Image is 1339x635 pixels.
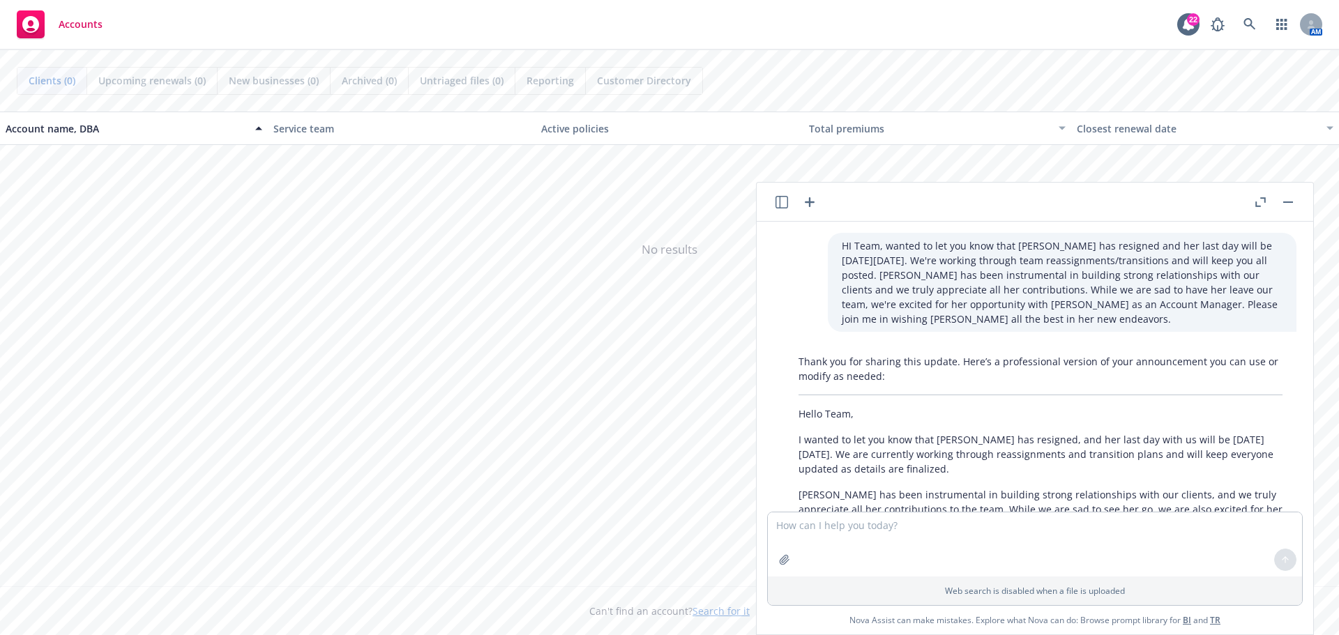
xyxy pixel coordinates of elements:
[1268,10,1296,38] a: Switch app
[1204,10,1232,38] a: Report a Bug
[849,606,1220,634] span: Nova Assist can make mistakes. Explore what Nova can do: Browse prompt library for and
[527,73,574,88] span: Reporting
[1236,10,1264,38] a: Search
[799,406,1283,421] p: Hello Team,
[597,73,691,88] span: Customer Directory
[268,112,536,145] button: Service team
[1071,112,1339,145] button: Closest renewal date
[342,73,397,88] span: Archived (0)
[803,112,1071,145] button: Total premiums
[589,604,750,618] span: Can't find an account?
[98,73,206,88] span: Upcoming renewals (0)
[693,604,750,618] a: Search for it
[1210,614,1220,626] a: TR
[6,121,247,136] div: Account name, DBA
[799,354,1283,383] p: Thank you for sharing this update. Here’s a professional version of your announcement you can use...
[776,585,1294,597] p: Web search is disabled when a file is uploaded
[809,121,1050,136] div: Total premiums
[541,121,798,136] div: Active policies
[229,73,319,88] span: New businesses (0)
[1187,13,1200,26] div: 22
[11,5,108,44] a: Accounts
[536,112,803,145] button: Active policies
[273,121,530,136] div: Service team
[842,238,1283,326] p: HI Team, wanted to let you know that [PERSON_NAME] has resigned and her last day will be [DATE][D...
[59,19,103,30] span: Accounts
[799,432,1283,476] p: I wanted to let you know that [PERSON_NAME] has resigned, and her last day with us will be [DATE]...
[29,73,75,88] span: Clients (0)
[420,73,504,88] span: Untriaged files (0)
[799,487,1283,531] p: [PERSON_NAME] has been instrumental in building strong relationships with our clients, and we tru...
[1183,614,1191,626] a: BI
[1077,121,1318,136] div: Closest renewal date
